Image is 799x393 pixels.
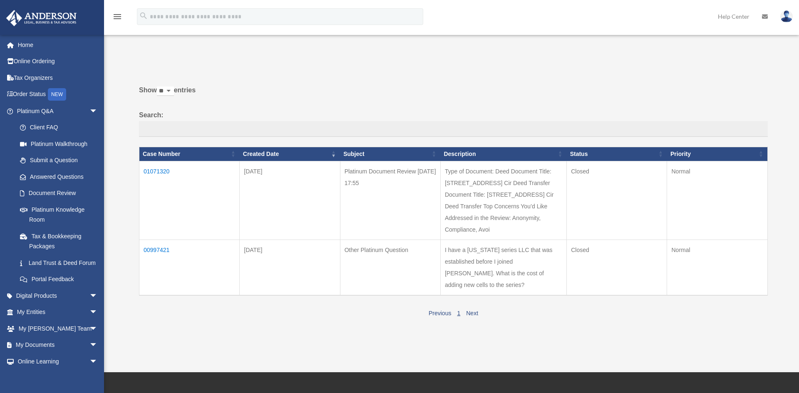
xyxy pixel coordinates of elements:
[6,69,110,86] a: Tax Organizers
[89,353,106,370] span: arrow_drop_down
[780,10,793,22] img: User Pic
[112,15,122,22] a: menu
[12,152,106,169] a: Submit a Question
[139,84,768,104] label: Show entries
[6,320,110,337] a: My [PERSON_NAME] Teamarrow_drop_down
[240,240,340,295] td: [DATE]
[667,240,768,295] td: Normal
[12,201,106,228] a: Platinum Knowledge Room
[6,304,110,321] a: My Entitiesarrow_drop_down
[6,337,110,353] a: My Documentsarrow_drop_down
[340,240,440,295] td: Other Platinum Question
[12,119,106,136] a: Client FAQ
[429,310,451,316] a: Previous
[89,103,106,120] span: arrow_drop_down
[139,240,240,295] td: 00997421
[112,12,122,22] i: menu
[48,88,66,101] div: NEW
[157,87,174,96] select: Showentries
[6,353,110,370] a: Online Learningarrow_drop_down
[6,86,110,103] a: Order StatusNEW
[466,310,478,316] a: Next
[139,147,240,161] th: Case Number: activate to sort column ascending
[12,255,106,271] a: Land Trust & Deed Forum
[89,320,106,337] span: arrow_drop_down
[139,121,768,137] input: Search:
[240,147,340,161] th: Created Date: activate to sort column ascending
[4,10,79,26] img: Anderson Advisors Platinum Portal
[12,168,102,185] a: Answered Questions
[6,37,110,53] a: Home
[6,103,106,119] a: Platinum Q&Aarrow_drop_down
[12,136,106,152] a: Platinum Walkthrough
[567,240,667,295] td: Closed
[567,161,667,240] td: Closed
[139,11,148,20] i: search
[89,287,106,304] span: arrow_drop_down
[457,310,460,316] a: 1
[340,161,440,240] td: Platinum Document Review [DATE] 17:55
[667,161,768,240] td: Normal
[440,240,566,295] td: I have a [US_STATE] series LLC that was established before I joined [PERSON_NAME]. What is the co...
[139,109,768,137] label: Search:
[440,161,566,240] td: Type of Document: Deed Document Title: [STREET_ADDRESS] Cir Deed Transfer Document Title: [STREET...
[89,304,106,321] span: arrow_drop_down
[240,161,340,240] td: [DATE]
[12,271,106,288] a: Portal Feedback
[12,228,106,255] a: Tax & Bookkeeping Packages
[12,185,106,202] a: Document Review
[667,147,768,161] th: Priority: activate to sort column ascending
[6,53,110,70] a: Online Ordering
[440,147,566,161] th: Description: activate to sort column ascending
[567,147,667,161] th: Status: activate to sort column ascending
[139,161,240,240] td: 01071320
[6,287,110,304] a: Digital Productsarrow_drop_down
[340,147,440,161] th: Subject: activate to sort column ascending
[89,337,106,354] span: arrow_drop_down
